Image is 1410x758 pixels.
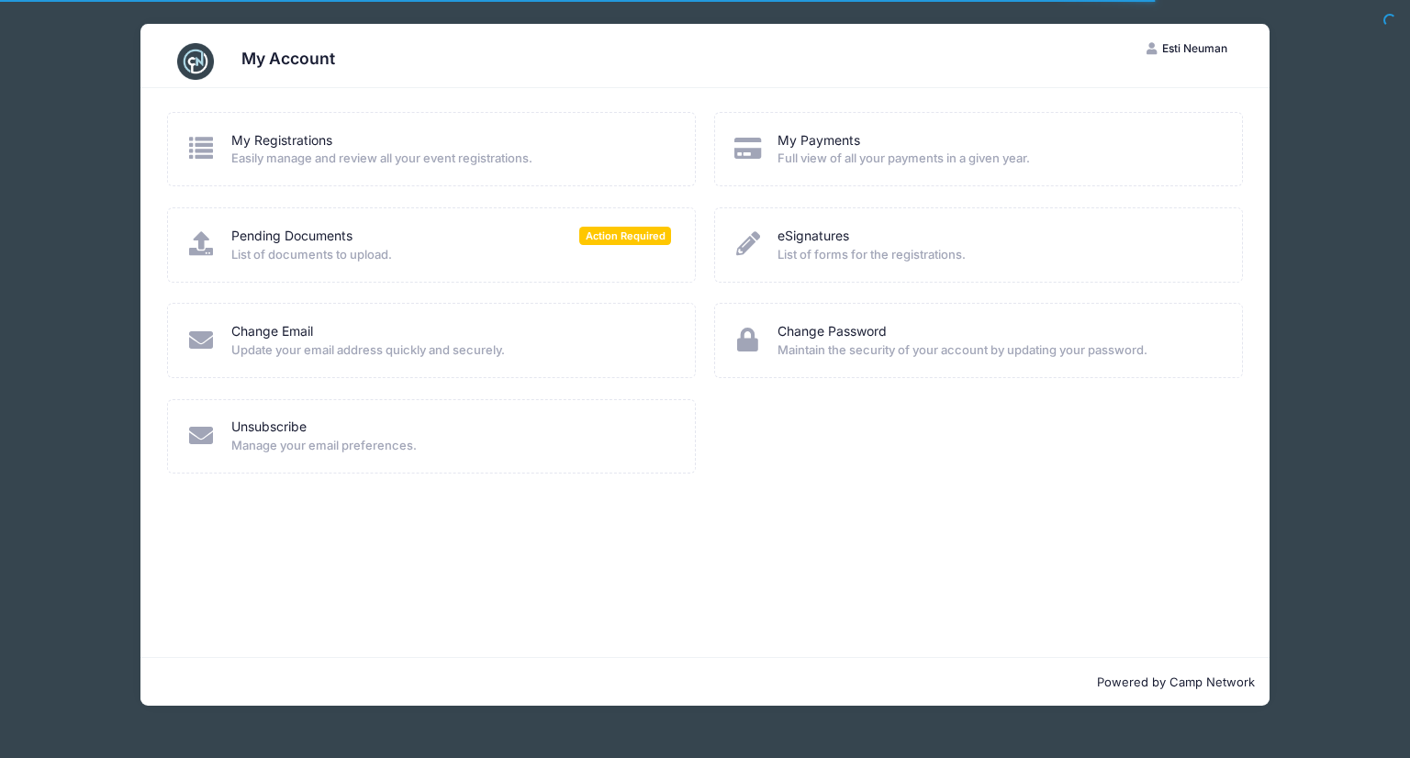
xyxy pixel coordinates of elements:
[241,49,335,68] h3: My Account
[778,131,860,150] a: My Payments
[778,341,1218,360] span: Maintain the security of your account by updating your password.
[231,246,672,264] span: List of documents to upload.
[231,418,307,437] a: Unsubscribe
[1131,33,1243,64] button: Esti Neuman
[778,227,849,246] a: eSignatures
[231,227,352,246] a: Pending Documents
[778,246,1218,264] span: List of forms for the registrations.
[231,131,332,150] a: My Registrations
[231,341,672,360] span: Update your email address quickly and securely.
[231,437,672,455] span: Manage your email preferences.
[177,43,214,80] img: CampNetwork
[155,674,1255,692] p: Powered by Camp Network
[778,322,887,341] a: Change Password
[1162,41,1227,55] span: Esti Neuman
[231,322,313,341] a: Change Email
[579,227,671,244] span: Action Required
[778,150,1218,168] span: Full view of all your payments in a given year.
[231,150,672,168] span: Easily manage and review all your event registrations.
